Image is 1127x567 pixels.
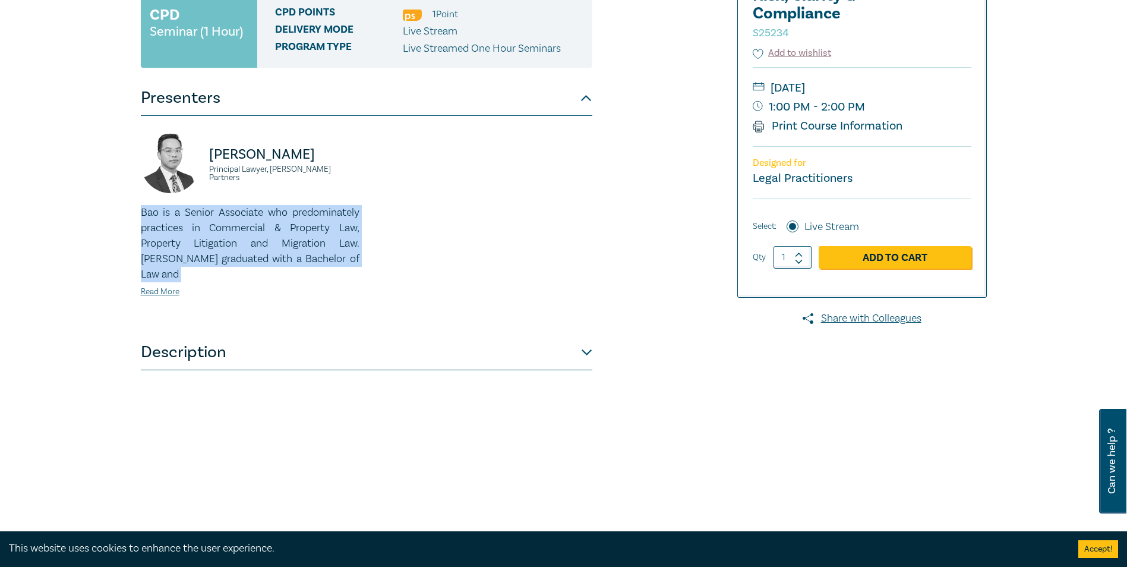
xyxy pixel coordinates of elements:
[141,335,592,370] button: Description
[433,7,458,22] li: 1 Point
[1106,416,1117,506] span: Can we help ?
[403,10,422,21] img: Professional Skills
[275,24,403,39] span: Delivery Mode
[753,171,853,186] small: Legal Practitioners
[141,80,592,116] button: Presenters
[403,24,457,38] span: Live Stream
[753,78,971,97] small: [DATE]
[275,7,403,22] span: CPD Points
[209,165,359,182] small: Principal Lawyer, [PERSON_NAME] Partners
[753,26,789,40] small: S25234
[141,134,200,193] img: https://s3.ap-southeast-2.amazonaws.com/leo-cussen-store-production-content/Contacts/Bao%20Ngo/Ba...
[150,26,243,37] small: Seminar (1 Hour)
[275,41,403,56] span: Program type
[9,541,1060,556] div: This website uses cookies to enhance the user experience.
[753,118,903,134] a: Print Course Information
[150,4,179,26] h3: CPD
[804,219,859,235] label: Live Stream
[753,46,832,60] button: Add to wishlist
[774,246,812,269] input: 1
[403,41,561,56] p: Live Streamed One Hour Seminars
[819,246,971,269] a: Add to Cart
[1078,540,1118,558] button: Accept cookies
[753,251,766,264] label: Qty
[737,311,987,326] a: Share with Colleagues
[141,286,179,297] a: Read More
[753,220,776,233] span: Select:
[753,97,971,116] small: 1:00 PM - 2:00 PM
[753,157,971,169] p: Designed for
[141,205,359,282] p: Bao is a Senior Associate who predominately practices in Commercial & Property Law, Property Liti...
[209,145,359,164] p: [PERSON_NAME]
